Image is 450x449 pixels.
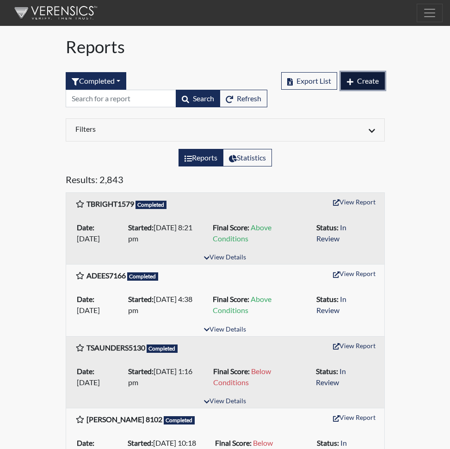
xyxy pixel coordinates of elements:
[77,223,94,232] b: Date:
[213,295,249,303] b: Final Score:
[329,410,380,424] button: View Report
[223,149,272,166] label: View statistics about completed interviews
[200,324,250,336] button: View Details
[357,76,379,85] span: Create
[329,266,380,281] button: View Report
[86,415,162,424] b: [PERSON_NAME] 8102
[86,199,134,208] b: TBRIGHT1579
[164,416,195,424] span: Completed
[417,4,443,22] button: Toggle navigation
[66,174,385,189] h5: Results: 2,843
[281,72,337,90] button: Export List
[213,367,250,375] b: Final Score:
[329,338,380,353] button: View Report
[193,94,214,103] span: Search
[66,72,126,90] div: Filter by interview status
[237,94,261,103] span: Refresh
[296,76,331,85] span: Export List
[75,124,218,133] h6: Filters
[124,292,209,318] li: [DATE] 4:38 pm
[86,271,126,280] b: ADEES7166
[73,364,125,390] li: [DATE]
[128,295,154,303] b: Started:
[77,438,94,447] b: Date:
[317,438,339,447] b: Status:
[128,367,154,375] b: Started:
[316,295,339,303] b: Status:
[316,367,338,375] b: Status:
[220,90,267,107] button: Refresh
[200,395,250,408] button: View Details
[77,295,94,303] b: Date:
[200,252,250,264] button: View Details
[213,367,271,387] span: Below Conditions
[66,72,126,90] button: Completed
[147,344,178,353] span: Completed
[316,223,339,232] b: Status:
[341,72,385,90] button: Create
[86,343,145,352] b: TSAUNDERS5130
[128,223,154,232] b: Started:
[213,223,271,243] span: Above Conditions
[215,438,252,447] b: Final Score:
[127,272,159,281] span: Completed
[213,223,249,232] b: Final Score:
[136,201,167,209] span: Completed
[179,149,223,166] label: View the list of reports
[66,37,385,57] h1: Reports
[124,364,210,390] li: [DATE] 1:16 pm
[73,292,124,318] li: [DATE]
[66,90,176,107] input: Search by Registration ID, Interview Number, or Investigation Name.
[316,223,346,243] span: In Review
[128,438,153,447] b: Started:
[329,195,380,209] button: View Report
[176,90,220,107] button: Search
[316,367,346,387] span: In Review
[77,367,94,375] b: Date:
[73,220,124,246] li: [DATE]
[124,220,209,246] li: [DATE] 8:21 pm
[68,124,382,135] div: Click to expand/collapse filters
